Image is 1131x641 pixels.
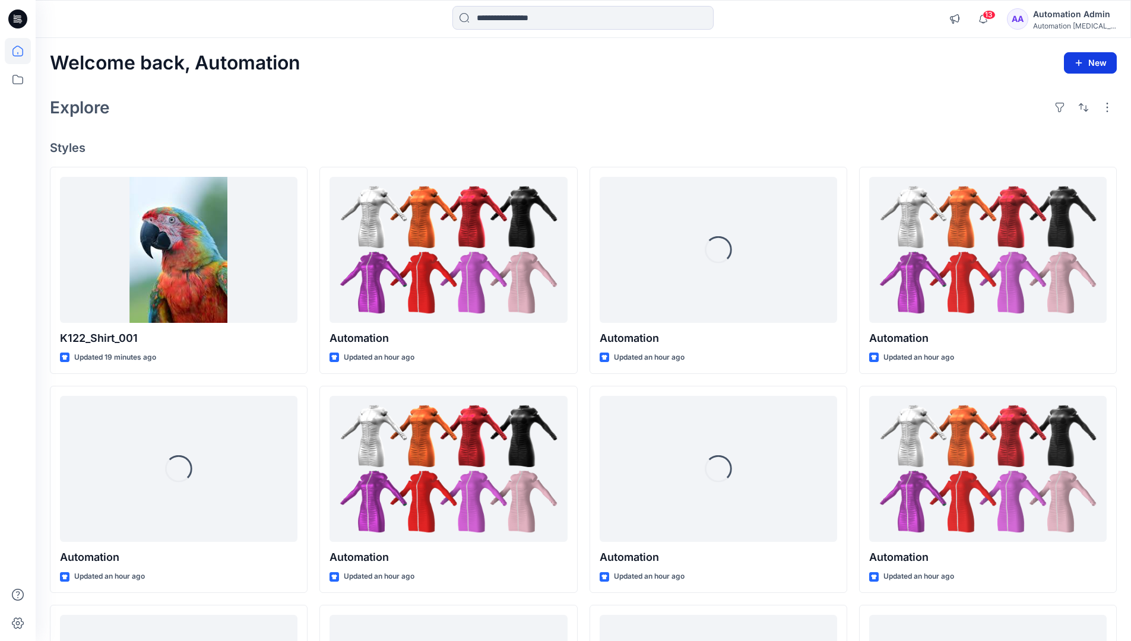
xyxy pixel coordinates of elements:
button: New [1064,52,1117,74]
p: Automation [600,549,837,566]
h2: Welcome back, Automation [50,52,300,74]
p: Updated an hour ago [344,570,414,583]
p: Automation [869,330,1107,347]
a: K122_Shirt_001 [60,177,297,323]
p: K122_Shirt_001 [60,330,297,347]
p: Updated 19 minutes ago [74,351,156,364]
a: Automation [869,177,1107,323]
div: AA [1007,8,1028,30]
p: Automation [600,330,837,347]
h2: Explore [50,98,110,117]
p: Updated an hour ago [883,351,954,364]
p: Automation [869,549,1107,566]
a: Automation [330,396,567,542]
p: Automation [330,330,567,347]
span: 13 [983,10,996,20]
p: Automation [330,549,567,566]
p: Updated an hour ago [883,570,954,583]
p: Updated an hour ago [614,351,685,364]
p: Updated an hour ago [74,570,145,583]
a: Automation [869,396,1107,542]
p: Automation [60,549,297,566]
a: Automation [330,177,567,323]
h4: Styles [50,141,1117,155]
div: Automation Admin [1033,7,1116,21]
p: Updated an hour ago [614,570,685,583]
div: Automation [MEDICAL_DATA]... [1033,21,1116,30]
p: Updated an hour ago [344,351,414,364]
